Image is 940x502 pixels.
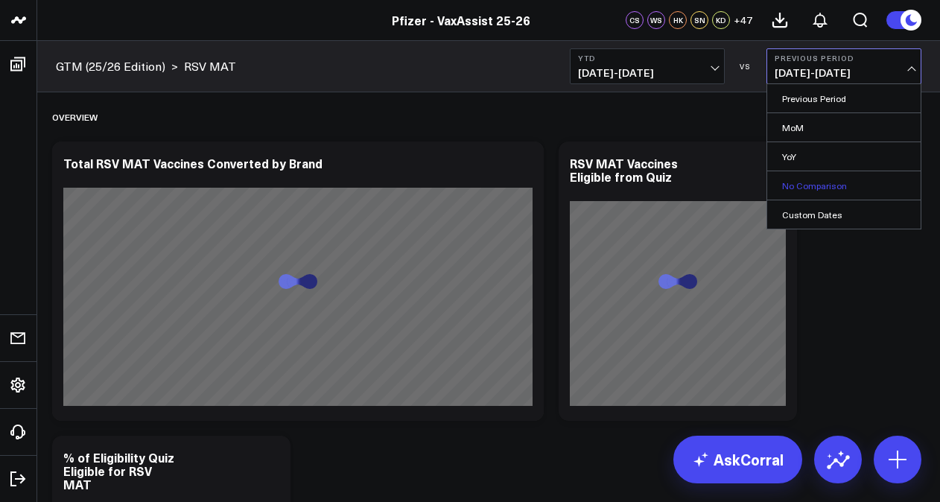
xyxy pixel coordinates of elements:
div: VS [732,62,759,71]
div: SN [690,11,708,29]
span: + 47 [734,15,752,25]
div: RSV MAT Vaccines Eligible from Quiz [570,155,678,185]
a: AskCorral [673,436,802,483]
div: Overview [52,100,98,134]
span: [DATE] - [DATE] [578,67,717,79]
div: > [56,58,178,74]
div: CS [626,11,644,29]
a: Previous Period [767,84,921,112]
a: No Comparison [767,171,921,200]
a: Pfizer - VaxAssist 25-26 [392,12,530,28]
button: Previous Period[DATE]-[DATE] [766,48,921,84]
div: Total RSV MAT Vaccines Converted by Brand [63,155,323,171]
a: GTM (25/26 Edition) [56,58,165,74]
div: % of Eligibility Quiz Eligible for RSV MAT [63,449,174,492]
div: HK [669,11,687,29]
button: YTD[DATE]-[DATE] [570,48,725,84]
div: KD [712,11,730,29]
a: Custom Dates [767,200,921,229]
a: RSV MAT [184,58,236,74]
b: Previous Period [775,54,913,63]
span: [DATE] - [DATE] [775,67,913,79]
a: YoY [767,142,921,171]
b: YTD [578,54,717,63]
button: +47 [734,11,752,29]
a: MoM [767,113,921,142]
div: WS [647,11,665,29]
